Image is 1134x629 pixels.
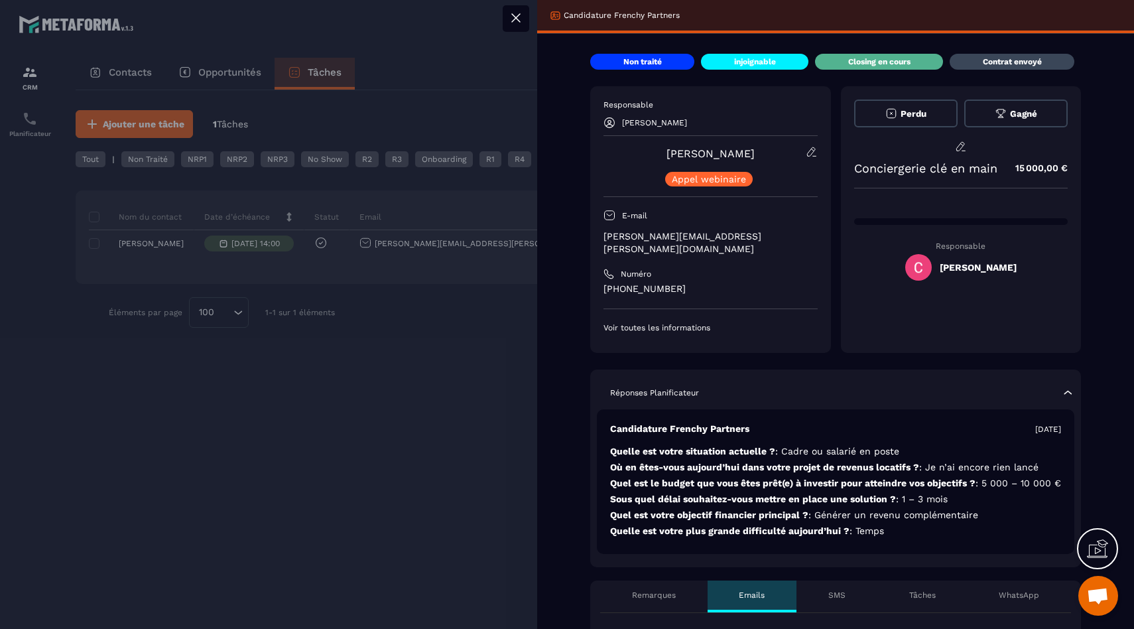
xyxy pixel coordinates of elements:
button: Perdu [854,100,958,127]
p: Conciergerie clé en main [854,161,997,175]
p: Non traité [623,56,662,67]
p: [DATE] [1035,424,1061,435]
button: Gagné [964,100,1068,127]
p: Responsable [854,242,1068,251]
span: Gagné [1010,109,1037,119]
p: Réponses Planificateur [610,387,699,398]
p: WhatsApp [999,590,1039,600]
p: Où en êtes-vous aujourd’hui dans votre projet de revenus locatifs ? [610,461,1061,474]
p: Numéro [621,269,651,279]
p: Voir toutes les informations [603,322,818,333]
p: [PERSON_NAME][EMAIL_ADDRESS][PERSON_NAME][DOMAIN_NAME] [603,230,818,255]
p: Tâches [909,590,936,600]
p: Quel est votre objectif financier principal ? [610,509,1061,522]
p: E-mail [622,210,647,221]
p: injoignable [734,56,776,67]
span: : 5 000 – 10 000 € [976,478,1061,488]
div: Ouvrir le chat [1078,576,1118,616]
p: 15 000,00 € [1002,155,1068,181]
a: [PERSON_NAME] [666,147,755,160]
p: Quel est le budget que vous êtes prêt(e) à investir pour atteindre vos objectifs ? [610,477,1061,490]
p: Appel webinaire [672,175,746,184]
span: : 1 – 3 mois [896,494,948,504]
p: Responsable [603,100,818,110]
p: Remarques [632,590,676,600]
span: : Je n’ai encore rien lancé [919,462,1039,472]
p: Quelle est votre situation actuelle ? [610,445,1061,458]
p: [PERSON_NAME] [622,118,687,127]
p: Emails [739,590,765,600]
span: Perdu [901,109,926,119]
h5: [PERSON_NAME] [940,262,1017,273]
span: : Générer un revenu complémentaire [808,510,978,520]
p: Candidature Frenchy Partners [610,423,749,435]
span: : Temps [850,525,884,536]
p: SMS [828,590,846,600]
p: Contrat envoyé [983,56,1042,67]
p: [PHONE_NUMBER] [603,283,818,295]
p: Closing en cours [848,56,911,67]
p: Sous quel délai souhaitez-vous mettre en place une solution ? [610,493,1061,506]
span: : Cadre ou salarié en poste [775,446,899,456]
p: Candidature Frenchy Partners [564,10,680,21]
p: Quelle est votre plus grande difficulté aujourd’hui ? [610,525,1061,537]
